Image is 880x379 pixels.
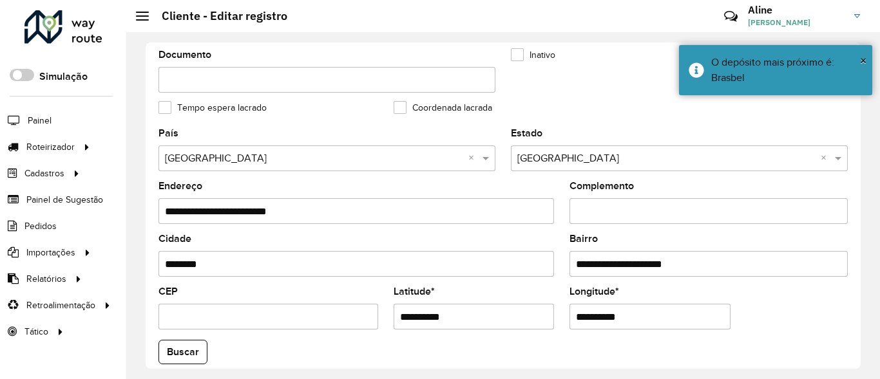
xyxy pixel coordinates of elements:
span: Painel [28,114,52,127]
h3: Aline [748,4,845,16]
span: Tático [24,325,48,338]
span: Roteirizador [26,140,75,154]
label: Inativo [511,48,555,62]
label: Complemento [569,178,634,194]
label: País [158,125,178,141]
span: Clear all [468,151,479,166]
label: Simulação [39,69,88,84]
span: Retroalimentação [26,299,95,312]
label: Coordenada lacrada [394,101,492,115]
button: Buscar [158,340,207,364]
button: Close [860,51,866,70]
label: Estado [511,125,542,141]
div: O depósito mais próximo é: Brasbel [711,55,863,86]
span: [PERSON_NAME] [748,17,845,28]
label: Tempo espera lacrado [158,101,267,115]
label: Bairro [569,231,598,246]
span: × [860,53,866,68]
label: Endereço [158,178,202,194]
label: CEP [158,284,178,299]
label: Cidade [158,231,191,246]
label: Documento [158,47,211,62]
h2: Cliente - Editar registro [149,9,287,23]
label: Latitude [394,284,435,299]
span: Pedidos [24,219,57,233]
span: Painel de Sugestão [26,193,103,207]
span: Importações [26,246,75,259]
label: Longitude [569,284,619,299]
a: Contato Rápido [717,3,745,30]
span: Relatórios [26,272,66,286]
span: Cadastros [24,167,64,180]
span: Clear all [821,151,832,166]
